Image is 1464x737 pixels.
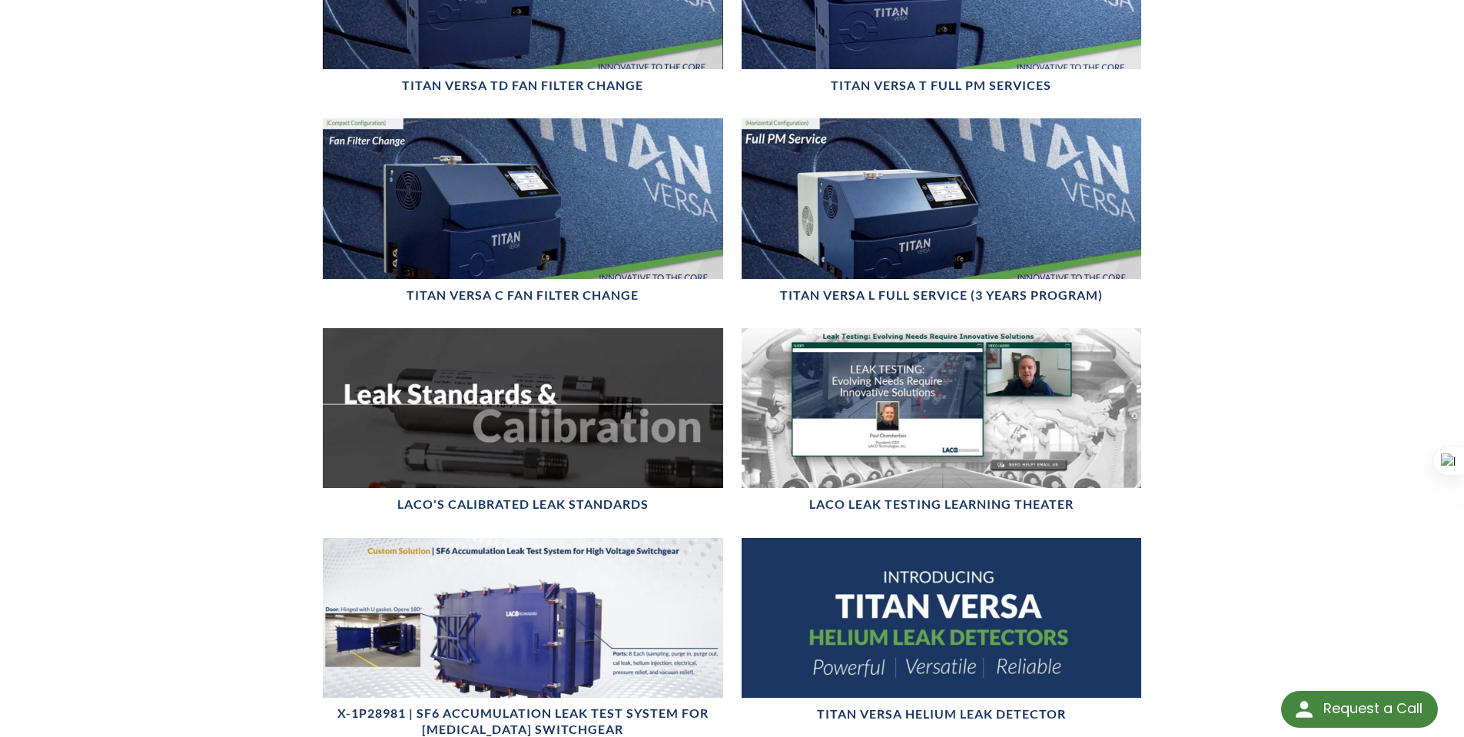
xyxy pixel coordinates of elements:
[402,78,643,94] h4: TITAN VERSA TD Fan Filter Change
[831,78,1051,94] h4: TITAN VERSA T Full PM Services
[323,118,723,304] a: TITAN VERSA Fan Filter Change headerTITAN VERSA C Fan Filter Change
[817,706,1066,722] h4: TITAN VERSA Helium Leak Detector
[780,287,1103,304] h4: TITAN VERSA L Full Service (3 Years Program)
[1281,691,1438,728] div: Request a Call
[742,328,1142,513] a: Paul Chamberlain President CEO imageLACO Leak Testing Learning Theater
[809,496,1074,513] h4: LACO Leak Testing Learning Theater
[1323,691,1423,726] div: Request a Call
[742,118,1142,304] a: TITAN VERSA Full PM Service headerTITAN VERSA L Full Service (3 Years Program)
[407,287,639,304] h4: TITAN VERSA C Fan Filter Change
[742,538,1142,723] a: Introducing TITAN VERSA headerTITAN VERSA Helium Leak Detector
[397,496,649,513] h4: LACO's Calibrated Leak Standards
[323,328,723,513] a: Leak Standards & Calibration headerLACO's Calibrated Leak Standards
[1292,697,1316,722] img: round button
